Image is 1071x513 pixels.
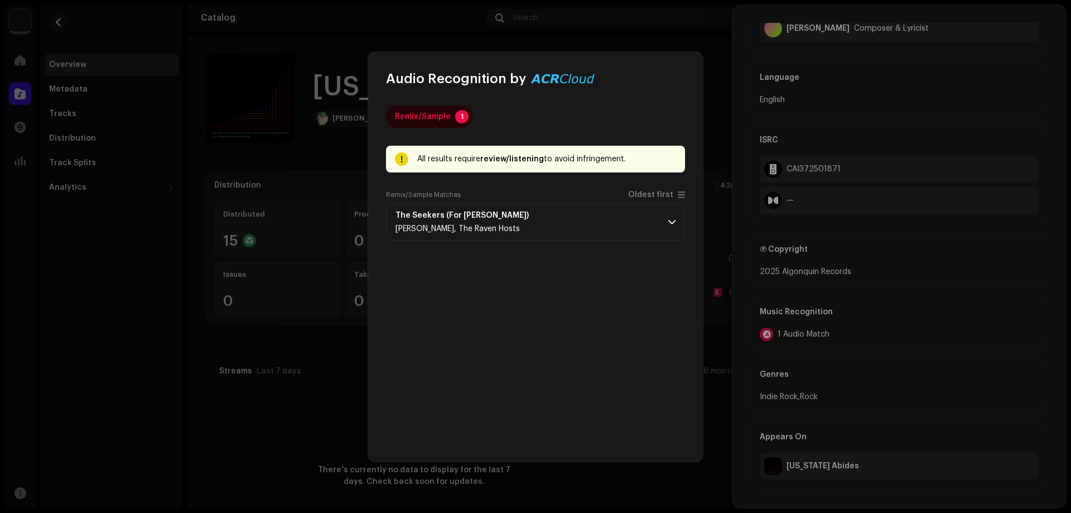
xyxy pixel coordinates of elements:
[628,191,673,199] span: Oldest first
[386,204,685,241] p-accordion-header: The Seekers (For [PERSON_NAME])[PERSON_NAME], The Raven Hosts
[395,211,542,220] span: The Seekers (For Matthew Perry)
[386,70,526,88] span: Audio Recognition by
[395,211,529,220] strong: The Seekers (For [PERSON_NAME])
[455,110,469,123] p-badge: 1
[417,152,676,166] div: All results require to avoid infringement.
[628,190,685,199] p-togglebutton: Oldest first
[395,106,451,128] div: Remix/Sample
[386,190,461,199] label: Remix/Sample Matches
[480,155,544,163] strong: review/listening
[395,225,520,233] span: Evan Phoenix, The Raven Hosts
